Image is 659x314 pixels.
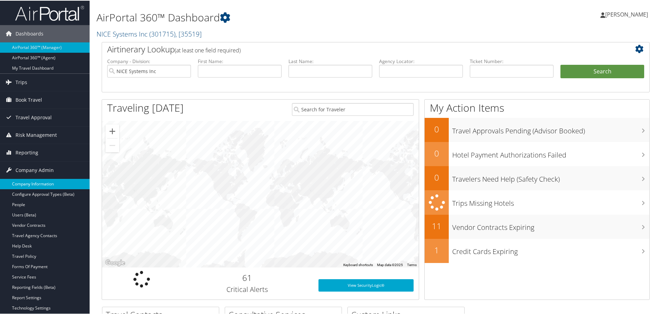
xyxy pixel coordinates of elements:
h2: 0 [425,147,449,159]
button: Keyboard shortcuts [343,262,373,267]
a: 0Travelers Need Help (Safety Check) [425,165,649,190]
img: Google [104,258,126,267]
img: airportal-logo.png [15,4,84,21]
span: , [ 35519 ] [175,29,202,38]
button: Zoom out [105,138,119,152]
span: Travel Approval [16,108,52,125]
span: Reporting [16,143,38,161]
h1: Traveling [DATE] [107,100,184,114]
label: Ticket Number: [470,57,554,64]
button: Search [560,64,644,78]
span: Risk Management [16,126,57,143]
h2: 0 [425,171,449,183]
h1: AirPortal 360™ Dashboard [97,10,469,24]
a: Terms (opens in new tab) [407,262,417,266]
span: Dashboards [16,24,43,42]
a: NICE Systems Inc [97,29,202,38]
a: 11Vendor Contracts Expiring [425,214,649,238]
h2: 0 [425,123,449,134]
a: 1Credit Cards Expiring [425,238,649,262]
span: ( 301715 ) [149,29,175,38]
h1: My Action Items [425,100,649,114]
h3: Trips Missing Hotels [452,194,649,207]
input: Search for Traveler [292,102,414,115]
a: 0Hotel Payment Authorizations Failed [425,141,649,165]
a: [PERSON_NAME] [600,3,655,24]
h3: Credit Cards Expiring [452,243,649,256]
h3: Hotel Payment Authorizations Failed [452,146,649,159]
h3: Vendor Contracts Expiring [452,219,649,232]
a: Trips Missing Hotels [425,190,649,214]
label: Last Name: [288,57,372,64]
span: Trips [16,73,27,90]
a: 0Travel Approvals Pending (Advisor Booked) [425,117,649,141]
h2: 61 [186,271,308,283]
a: Open this area in Google Maps (opens a new window) [104,258,126,267]
h3: Critical Alerts [186,284,308,294]
label: First Name: [198,57,282,64]
button: Zoom in [105,124,119,138]
span: Company Admin [16,161,54,178]
h2: 11 [425,220,449,231]
span: (at least one field required) [175,46,241,53]
a: View SecurityLogic® [318,278,414,291]
span: Book Travel [16,91,42,108]
h2: Airtinerary Lookup [107,43,599,54]
label: Agency Locator: [379,57,463,64]
span: [PERSON_NAME] [605,10,648,18]
span: Map data ©2025 [377,262,403,266]
h2: 1 [425,244,449,255]
h3: Travelers Need Help (Safety Check) [452,170,649,183]
label: Company - Division: [107,57,191,64]
h3: Travel Approvals Pending (Advisor Booked) [452,122,649,135]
